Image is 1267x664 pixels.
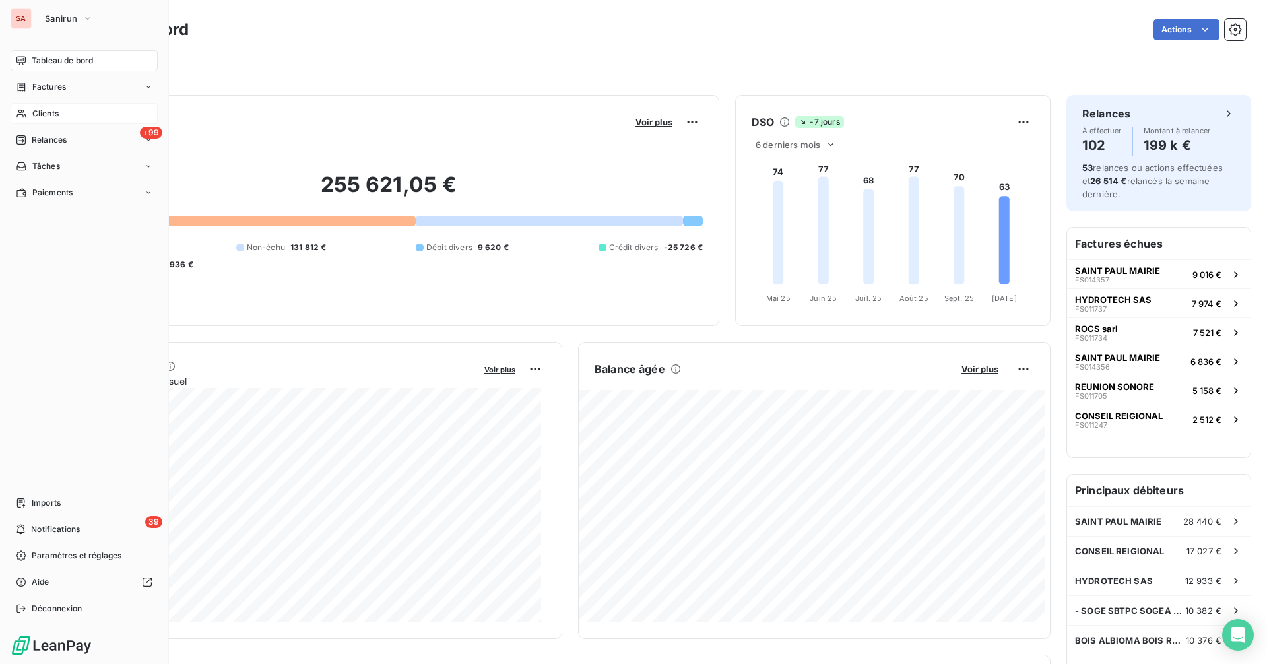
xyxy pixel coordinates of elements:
span: À effectuer [1082,127,1122,135]
span: -936 € [166,259,193,271]
span: CONSEIL REIGIONAL [1075,411,1163,421]
span: 12 933 € [1185,576,1221,586]
span: Montant à relancer [1144,127,1211,135]
span: 39 [145,516,162,528]
span: Voir plus [961,364,998,374]
span: Débit divers [426,242,472,253]
span: Tableau de bord [32,55,93,67]
h4: 102 [1082,135,1122,156]
span: 5 158 € [1192,385,1221,396]
span: Factures [32,81,66,93]
button: SAINT PAUL MAIRIEFS0143566 836 € [1067,347,1251,376]
span: Paiements [32,187,73,199]
span: FS011734 [1075,334,1107,342]
span: REUNION SONORE [1075,382,1154,392]
span: 9 620 € [478,242,509,253]
span: HYDROTECH SAS [1075,294,1152,305]
span: relances ou actions effectuées et relancés la semaine dernière. [1082,162,1223,199]
span: 9 016 € [1192,269,1221,280]
tspan: Août 25 [899,294,928,303]
span: Imports [32,497,61,509]
span: Aide [32,576,49,588]
span: +99 [140,127,162,139]
span: Clients [32,108,59,119]
tspan: Juil. 25 [855,294,882,303]
span: 10 376 € [1186,635,1221,646]
h6: Principaux débiteurs [1067,475,1251,506]
span: Notifications [31,523,80,535]
span: 6 836 € [1190,356,1221,367]
button: ROCS sarlFS0117347 521 € [1067,317,1251,347]
span: SAINT PAUL MAIRIE [1075,265,1160,276]
span: FS011737 [1075,305,1107,313]
tspan: Juin 25 [810,294,837,303]
div: SA [11,8,32,29]
button: Voir plus [480,363,519,375]
span: -7 jours [795,116,843,128]
span: Voir plus [635,117,672,127]
button: REUNION SONOREFS0117055 158 € [1067,376,1251,405]
span: 28 440 € [1183,516,1221,527]
span: 6 derniers mois [756,139,820,150]
span: CONSEIL REIGIONAL [1075,546,1165,556]
span: Relances [32,134,67,146]
button: Voir plus [958,363,1002,375]
div: Open Intercom Messenger [1222,619,1254,651]
span: FS011247 [1075,421,1107,429]
h6: Factures échues [1067,228,1251,259]
span: ROCS sarl [1075,323,1118,334]
span: 7 974 € [1192,298,1221,309]
tspan: [DATE] [992,294,1017,303]
button: HYDROTECH SASFS0117377 974 € [1067,288,1251,317]
span: 2 512 € [1192,415,1221,425]
h6: Relances [1082,106,1130,121]
span: Voir plus [484,365,515,374]
button: Actions [1153,19,1219,40]
span: Chiffre d'affaires mensuel [75,374,475,388]
a: Aide [11,572,158,593]
span: 131 812 € [290,242,326,253]
span: 17 027 € [1186,546,1221,556]
tspan: Mai 25 [766,294,791,303]
span: Paramètres et réglages [32,550,121,562]
h4: 199 k € [1144,135,1211,156]
span: FS011705 [1075,392,1107,400]
span: Non-échu [247,242,285,253]
span: FS014357 [1075,276,1109,284]
button: CONSEIL REIGIONALFS0112472 512 € [1067,405,1251,434]
span: 53 [1082,162,1093,173]
span: Tâches [32,160,60,172]
span: Crédit divers [609,242,659,253]
span: BOIS ALBIOMA BOIS ROUGE [1075,635,1186,646]
span: Sanirun [45,13,77,24]
button: Voir plus [632,116,676,128]
img: Logo LeanPay [11,635,92,656]
h6: Balance âgée [595,361,665,377]
h2: 255 621,05 € [75,172,703,211]
span: -25 726 € [664,242,703,253]
span: - SOGE SBTPC SOGEA REUNION INFRASTRUCTURE [1075,605,1185,616]
span: HYDROTECH SAS [1075,576,1153,586]
span: Déconnexion [32,603,82,614]
span: SAINT PAUL MAIRIE [1075,352,1160,363]
span: SAINT PAUL MAIRIE [1075,516,1162,527]
tspan: Sept. 25 [944,294,974,303]
span: 7 521 € [1193,327,1221,338]
h6: DSO [752,114,774,130]
span: 10 382 € [1185,605,1221,616]
span: 26 514 € [1090,176,1126,186]
span: FS014356 [1075,363,1110,371]
button: SAINT PAUL MAIRIEFS0143579 016 € [1067,259,1251,288]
